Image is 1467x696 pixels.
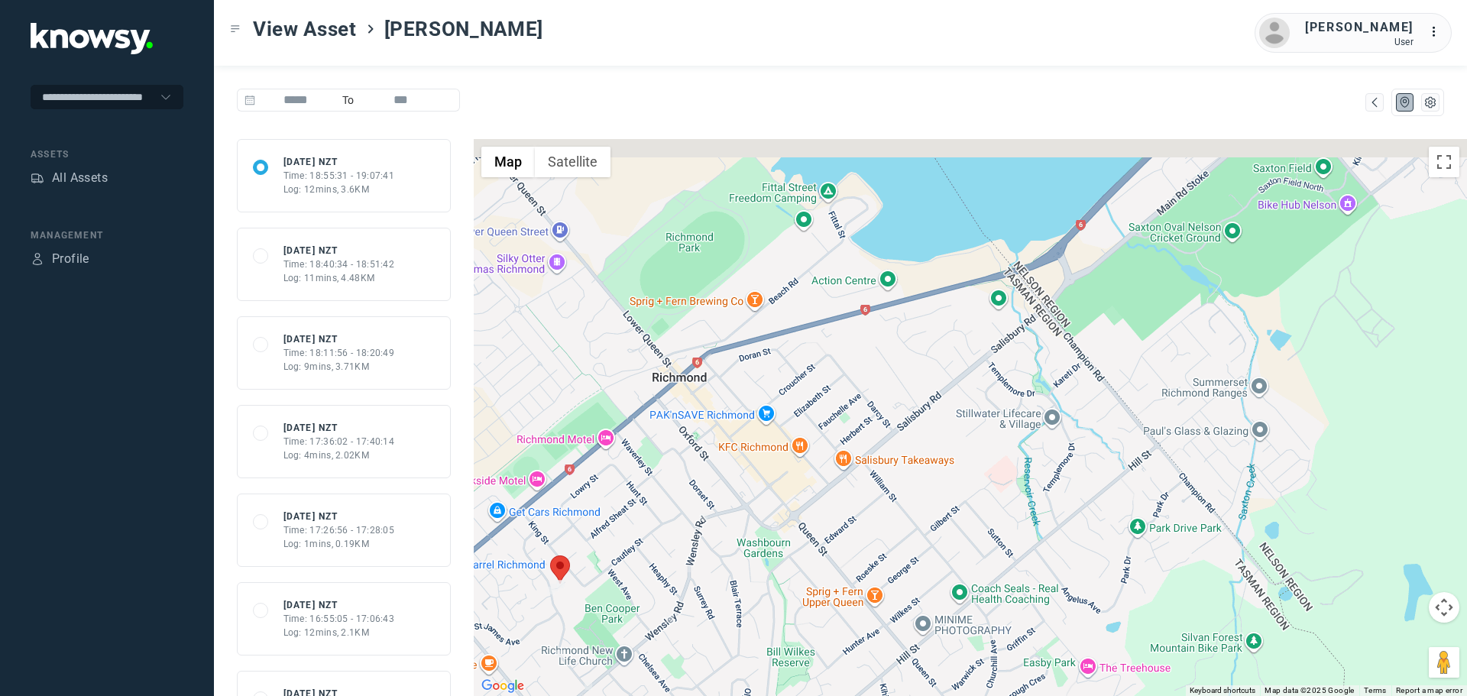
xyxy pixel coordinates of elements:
span: View Asset [253,15,357,43]
div: [DATE] NZT [283,155,395,169]
div: Map [1368,95,1381,109]
div: List [1423,95,1437,109]
span: [PERSON_NAME] [384,15,543,43]
div: [DATE] NZT [283,421,395,435]
img: Application Logo [31,23,153,54]
button: Keyboard shortcuts [1190,685,1255,696]
span: To [336,89,361,112]
span: Map data ©2025 Google [1265,686,1354,694]
div: [PERSON_NAME] [1305,18,1414,37]
div: : [1429,23,1447,41]
div: User [1305,37,1414,47]
button: Drag Pegman onto the map to open Street View [1429,647,1459,678]
img: Google [478,676,528,696]
div: Time: 16:55:05 - 17:06:43 [283,612,395,626]
tspan: ... [1430,26,1445,37]
a: Open this area in Google Maps (opens a new window) [478,676,528,696]
a: ProfileProfile [31,250,89,268]
div: Time: 18:55:31 - 19:07:41 [283,169,395,183]
div: Log: 12mins, 2.1KM [283,626,395,639]
div: [DATE] NZT [283,332,395,346]
div: All Assets [52,169,108,187]
button: Show street map [481,147,535,177]
img: avatar.png [1259,18,1290,48]
div: : [1429,23,1447,44]
div: Profile [52,250,89,268]
div: Time: 18:11:56 - 18:20:49 [283,346,395,360]
button: Map camera controls [1429,592,1459,623]
div: Assets [31,147,183,161]
div: Time: 17:36:02 - 17:40:14 [283,435,395,448]
div: Management [31,228,183,242]
div: Assets [31,171,44,185]
a: Report a map error [1396,686,1462,694]
div: Log: 1mins, 0.19KM [283,537,395,551]
button: Show satellite imagery [535,147,610,177]
div: [DATE] NZT [283,244,395,257]
div: Profile [31,252,44,266]
div: Map [1398,95,1412,109]
div: > [364,23,377,35]
div: Log: 4mins, 2.02KM [283,448,395,462]
div: Toggle Menu [230,24,241,34]
a: AssetsAll Assets [31,169,108,187]
div: Log: 9mins, 3.71KM [283,360,395,374]
div: [DATE] NZT [283,598,395,612]
div: Time: 18:40:34 - 18:51:42 [283,257,395,271]
div: Log: 12mins, 3.6KM [283,183,395,196]
div: [DATE] NZT [283,510,395,523]
button: Toggle fullscreen view [1429,147,1459,177]
div: Log: 11mins, 4.48KM [283,271,395,285]
div: Time: 17:26:56 - 17:28:05 [283,523,395,537]
a: Terms (opens in new tab) [1364,686,1387,694]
